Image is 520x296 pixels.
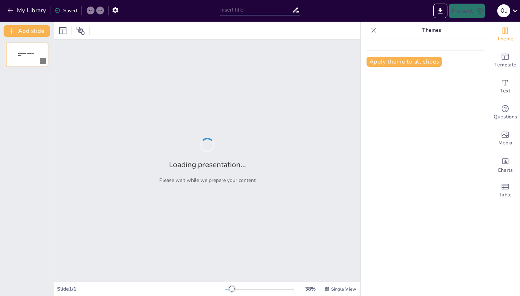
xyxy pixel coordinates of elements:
[500,87,510,95] span: Text
[380,22,484,39] p: Themes
[498,166,513,174] span: Charts
[367,57,442,67] button: Apply theme to all slides
[491,74,520,100] div: Add text boxes
[57,25,69,36] div: Layout
[331,286,356,292] span: Single View
[497,35,513,43] span: Theme
[169,160,246,170] h2: Loading presentation...
[57,286,225,292] div: Slide 1 / 1
[40,58,46,64] div: 1
[4,25,50,37] button: Add slide
[491,100,520,126] div: Get real-time input from your audience
[491,178,520,204] div: Add a table
[55,7,77,14] div: Saved
[497,4,510,17] div: O J
[499,191,512,199] span: Table
[433,4,447,18] button: Export to PowerPoint
[494,113,517,121] span: Questions
[491,22,520,48] div: Change the overall theme
[302,286,319,292] div: 38 %
[220,5,292,15] input: Insert title
[449,4,485,18] button: Present
[491,126,520,152] div: Add images, graphics, shapes or video
[6,43,48,66] div: 1
[76,26,85,35] span: Position
[491,152,520,178] div: Add charts and graphs
[494,61,516,69] span: Template
[159,177,256,184] p: Please wait while we prepare your content
[498,139,512,147] span: Media
[5,5,49,16] button: My Library
[497,4,510,18] button: O J
[18,52,34,56] span: Sendsteps presentation editor
[491,48,520,74] div: Add ready made slides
